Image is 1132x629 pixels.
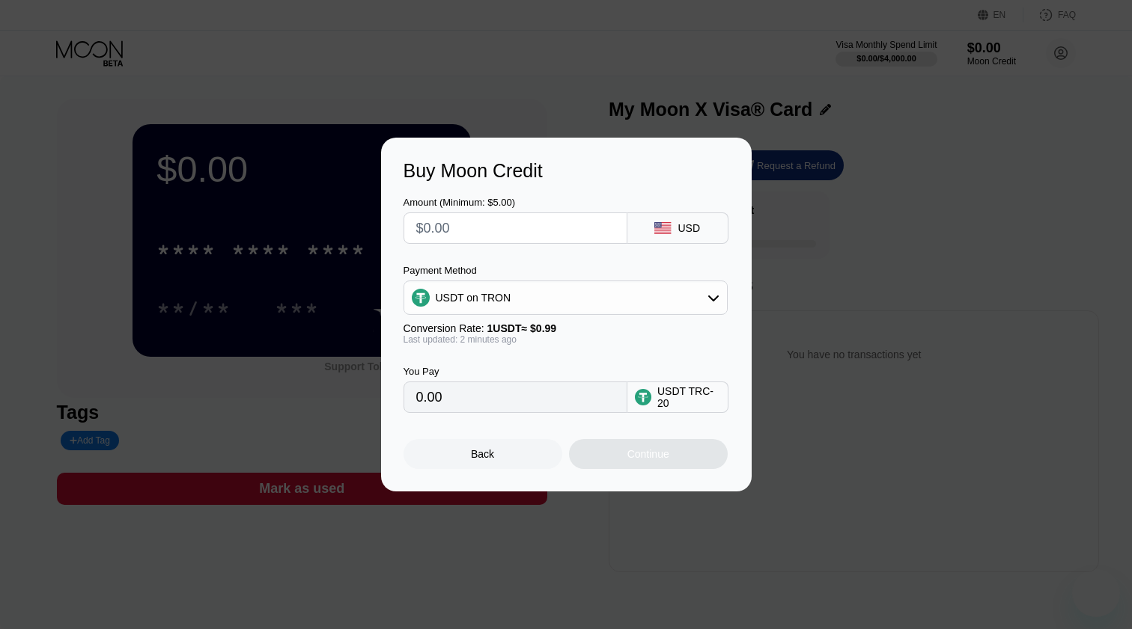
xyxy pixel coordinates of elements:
[404,265,728,276] div: Payment Method
[657,385,720,409] div: USDT TRC-20
[404,197,627,208] div: Amount (Minimum: $5.00)
[436,292,511,304] div: USDT on TRON
[404,322,728,334] div: Conversion Rate:
[678,222,700,234] div: USD
[487,322,557,334] span: 1 USDT ≈ $0.99
[404,366,627,377] div: You Pay
[404,283,727,313] div: USDT on TRON
[416,213,615,243] input: $0.00
[1072,569,1120,617] iframe: Button to launch messaging window
[404,439,562,469] div: Back
[404,160,729,182] div: Buy Moon Credit
[471,448,494,460] div: Back
[404,334,728,345] div: Last updated: 2 minutes ago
